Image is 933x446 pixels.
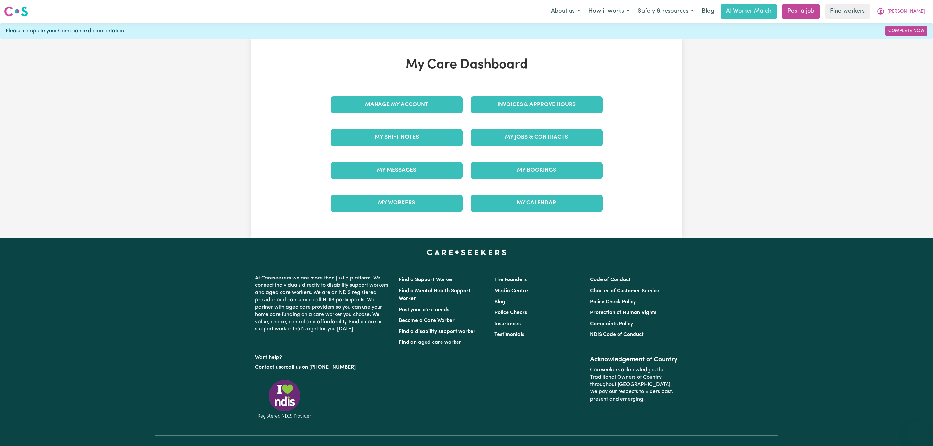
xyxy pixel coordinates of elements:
[399,329,475,334] a: Find a disability support worker
[4,4,28,19] a: Careseekers logo
[590,299,636,305] a: Police Check Policy
[907,420,928,441] iframe: Button to launch messaging window, conversation in progress
[590,332,644,337] a: NDIS Code of Conduct
[331,96,463,113] a: Manage My Account
[255,365,281,370] a: Contact us
[399,288,471,301] a: Find a Mental Health Support Worker
[885,26,927,36] a: Complete Now
[6,27,125,35] span: Please complete your Compliance documentation.
[825,4,870,19] a: Find workers
[887,8,925,15] span: [PERSON_NAME]
[547,5,584,18] button: About us
[584,5,634,18] button: How it works
[399,340,461,345] a: Find an aged care worker
[494,288,528,294] a: Media Centre
[255,361,391,374] p: or
[590,288,659,294] a: Charter of Customer Service
[494,321,521,327] a: Insurances
[471,162,603,179] a: My Bookings
[286,365,356,370] a: call us on [PHONE_NUMBER]
[255,351,391,361] p: Want help?
[494,299,505,305] a: Blog
[698,4,718,19] a: Blog
[331,129,463,146] a: My Shift Notes
[590,277,631,282] a: Code of Conduct
[494,277,527,282] a: The Founders
[331,195,463,212] a: My Workers
[427,250,506,255] a: Careseekers home page
[721,4,777,19] a: AI Worker Match
[494,332,524,337] a: Testimonials
[471,195,603,212] a: My Calendar
[399,318,455,323] a: Become a Care Worker
[590,364,678,406] p: Careseekers acknowledges the Traditional Owners of Country throughout [GEOGRAPHIC_DATA]. We pay o...
[4,6,28,17] img: Careseekers logo
[494,310,527,315] a: Police Checks
[471,96,603,113] a: Invoices & Approve Hours
[399,277,453,282] a: Find a Support Worker
[590,310,656,315] a: Protection of Human Rights
[331,162,463,179] a: My Messages
[327,57,606,73] h1: My Care Dashboard
[782,4,820,19] a: Post a job
[590,356,678,364] h2: Acknowledgement of Country
[873,5,929,18] button: My Account
[471,129,603,146] a: My Jobs & Contracts
[634,5,698,18] button: Safety & resources
[255,272,391,336] p: At Careseekers we are more than just a platform. We connect individuals directly to disability su...
[399,307,449,312] a: Post your care needs
[590,321,633,327] a: Complaints Policy
[255,379,314,420] img: Registered NDIS provider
